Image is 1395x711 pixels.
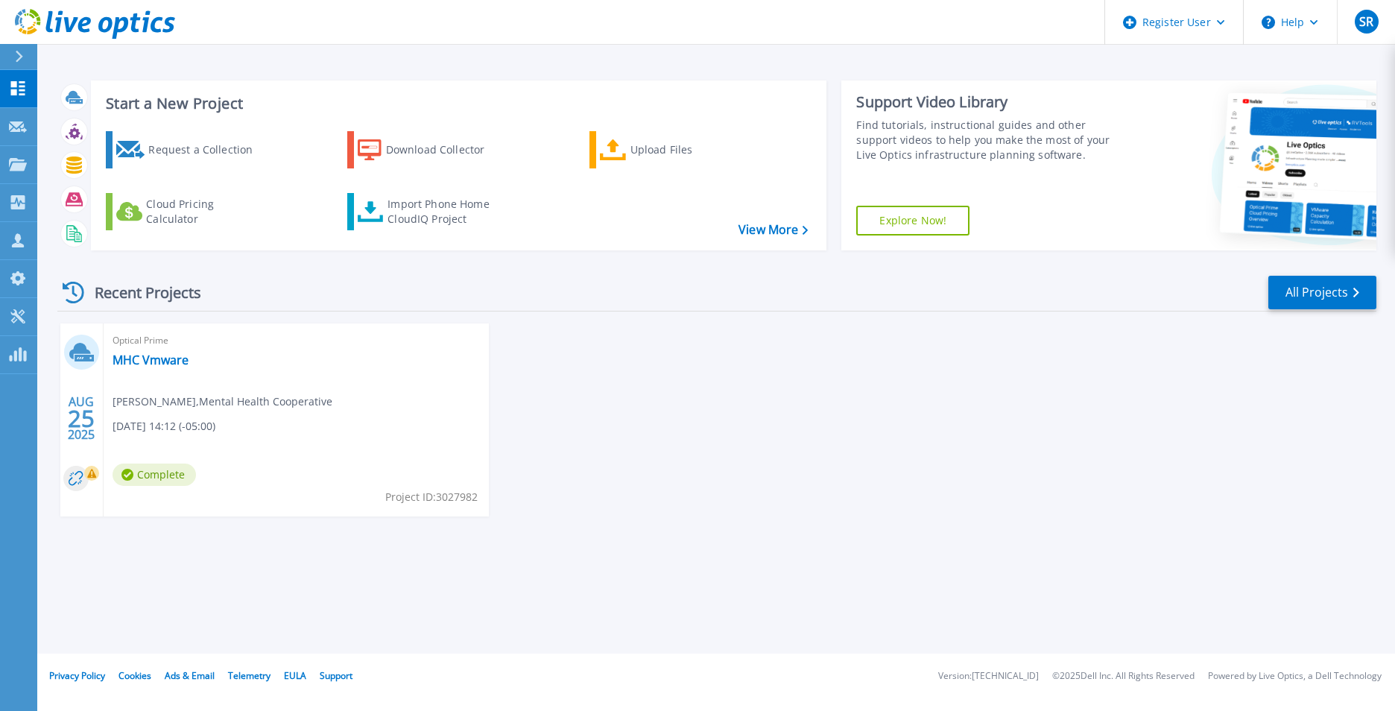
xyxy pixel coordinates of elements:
[113,353,189,367] a: MHC Vmware
[113,418,215,434] span: [DATE] 14:12 (-05:00)
[738,223,808,237] a: View More
[1268,276,1376,309] a: All Projects
[106,95,808,112] h3: Start a New Project
[284,669,306,682] a: EULA
[106,193,272,230] a: Cloud Pricing Calculator
[118,669,151,682] a: Cookies
[49,669,105,682] a: Privacy Policy
[57,274,221,311] div: Recent Projects
[165,669,215,682] a: Ads & Email
[856,118,1128,162] div: Find tutorials, instructional guides and other support videos to help you make the most of your L...
[148,135,268,165] div: Request a Collection
[113,332,480,349] span: Optical Prime
[106,131,272,168] a: Request a Collection
[856,206,969,236] a: Explore Now!
[113,394,332,410] span: [PERSON_NAME] , Mental Health Cooperative
[1052,671,1195,681] li: © 2025 Dell Inc. All Rights Reserved
[228,669,271,682] a: Telemetry
[68,412,95,425] span: 25
[320,669,352,682] a: Support
[385,489,478,505] span: Project ID: 3027982
[589,131,756,168] a: Upload Files
[856,92,1128,112] div: Support Video Library
[630,135,750,165] div: Upload Files
[387,197,504,227] div: Import Phone Home CloudIQ Project
[146,197,265,227] div: Cloud Pricing Calculator
[1208,671,1382,681] li: Powered by Live Optics, a Dell Technology
[1359,16,1373,28] span: SR
[347,131,513,168] a: Download Collector
[67,391,95,446] div: AUG 2025
[113,464,196,486] span: Complete
[938,671,1039,681] li: Version: [TECHNICAL_ID]
[386,135,505,165] div: Download Collector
